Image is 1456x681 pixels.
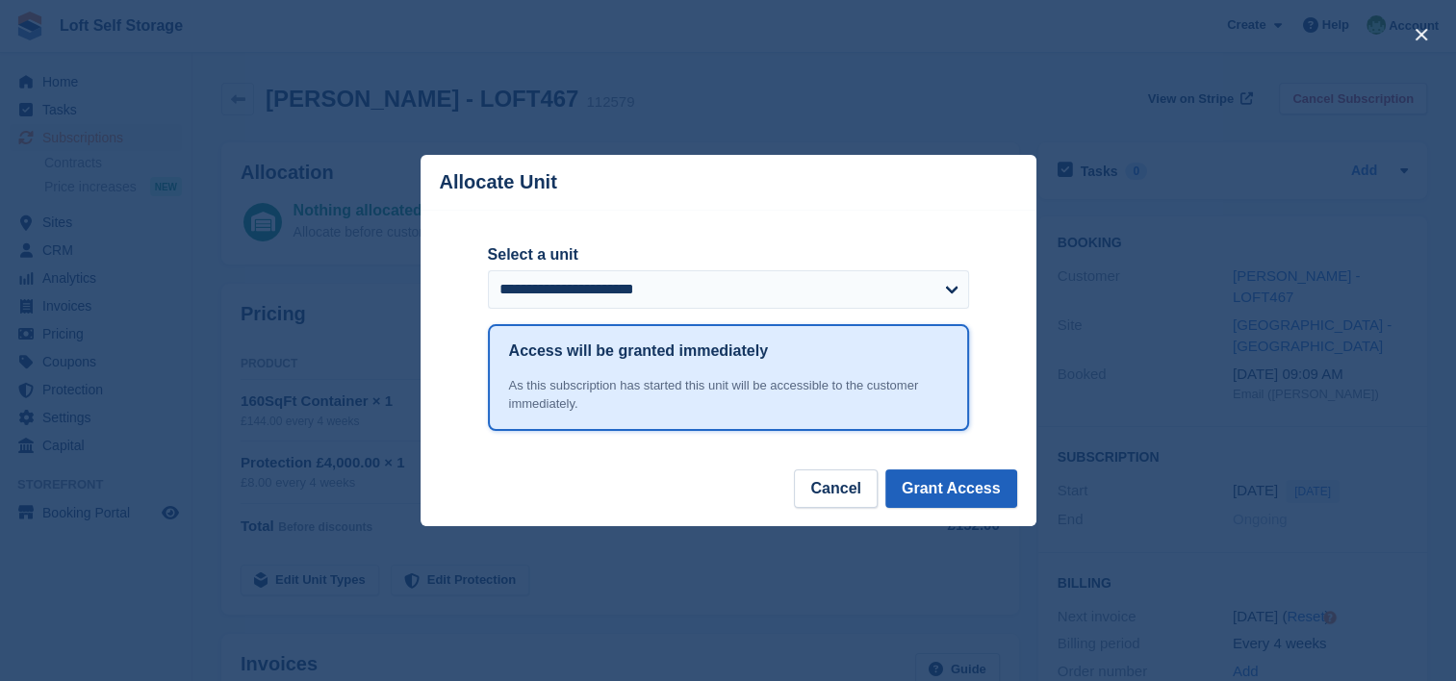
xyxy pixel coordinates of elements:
[440,171,557,193] p: Allocate Unit
[488,243,969,266] label: Select a unit
[794,469,877,508] button: Cancel
[1406,19,1437,50] button: close
[509,340,768,363] h1: Access will be granted immediately
[509,376,948,414] div: As this subscription has started this unit will be accessible to the customer immediately.
[885,469,1017,508] button: Grant Access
